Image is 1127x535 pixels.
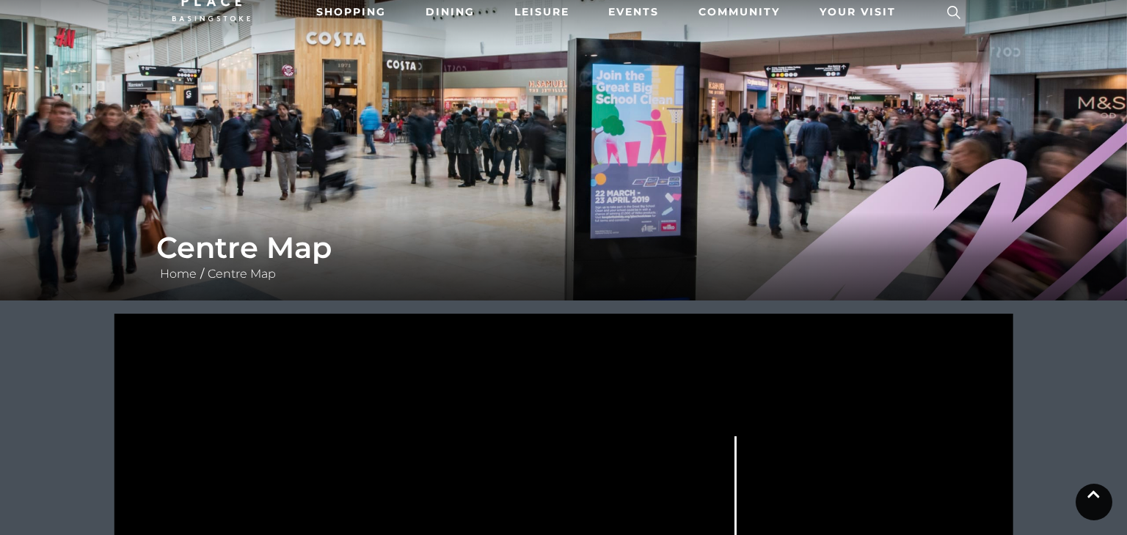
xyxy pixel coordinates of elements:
[156,230,971,265] h1: Centre Map
[820,4,896,20] span: Your Visit
[145,230,982,283] div: /
[156,267,200,281] a: Home
[204,267,280,281] a: Centre Map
